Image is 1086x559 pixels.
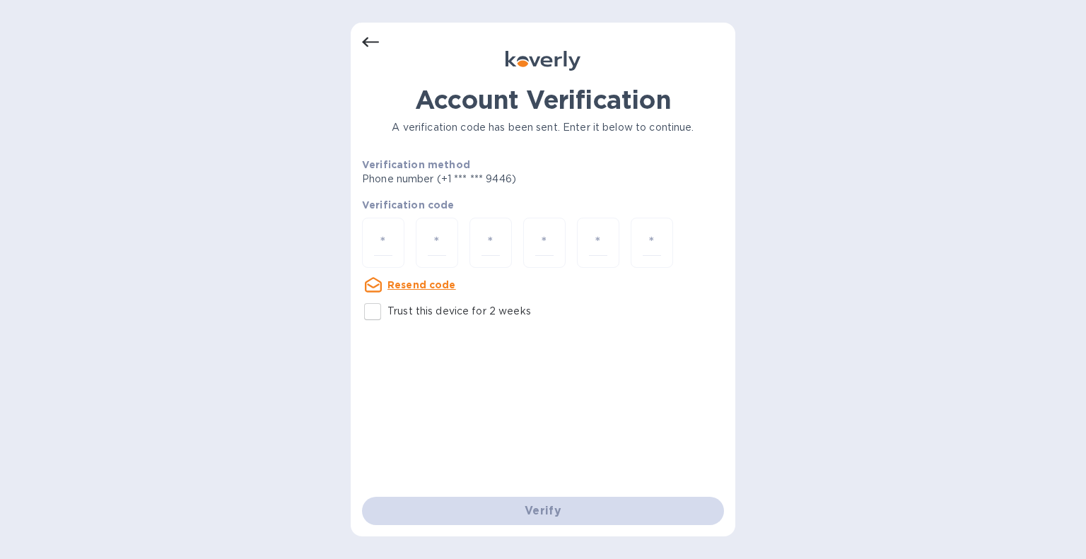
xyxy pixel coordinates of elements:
[387,304,531,319] p: Trust this device for 2 weeks
[362,172,624,187] p: Phone number (+1 *** *** 9446)
[362,120,724,135] p: A verification code has been sent. Enter it below to continue.
[362,159,470,170] b: Verification method
[362,198,724,212] p: Verification code
[387,279,456,290] u: Resend code
[362,85,724,114] h1: Account Verification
